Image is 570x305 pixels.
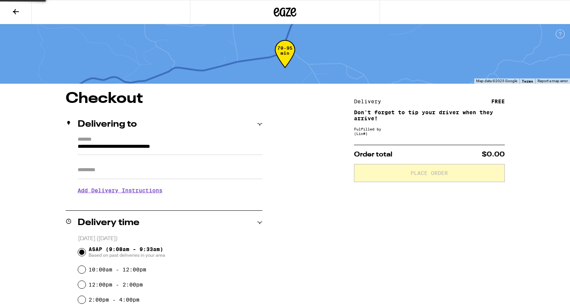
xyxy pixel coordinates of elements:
[89,267,146,273] label: 10:00am - 12:00pm
[354,151,392,158] span: Order total
[78,182,262,199] h3: Add Delivery Instructions
[89,246,165,258] span: ASAP (9:08am - 9:33am)
[78,218,139,227] h2: Delivery time
[522,79,533,83] a: Terms
[538,79,568,83] a: Report a map error
[354,164,505,182] button: Place Order
[411,170,448,176] span: Place Order
[78,199,262,205] p: We'll contact you at [PHONE_NUMBER] when we arrive
[482,151,505,158] span: $0.00
[2,74,27,84] a: Open this area in Google Maps (opens a new window)
[354,127,505,136] div: Fulfilled by (Lic# )
[89,297,139,303] label: 2:00pm - 4:00pm
[354,99,386,104] div: Delivery
[275,46,295,74] div: 70-95 min
[89,282,143,288] label: 12:00pm - 2:00pm
[66,91,262,106] h1: Checkout
[491,99,505,104] div: FREE
[78,120,137,129] h2: Delivering to
[89,252,165,258] span: Based on past deliveries in your area
[78,235,262,242] p: [DATE] ([DATE])
[476,79,517,83] span: Map data ©2025 Google
[354,109,505,121] p: Don't forget to tip your driver when they arrive!
[2,74,27,84] img: Google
